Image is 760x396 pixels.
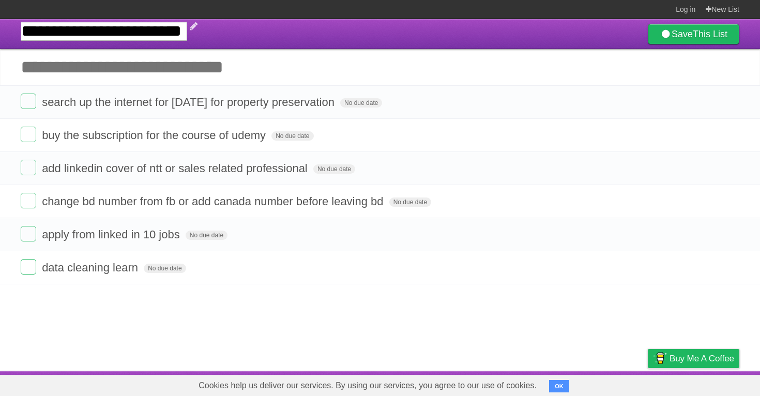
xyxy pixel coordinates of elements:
span: buy the subscription for the course of udemy [42,129,268,142]
span: apply from linked in 10 jobs [42,228,183,241]
a: Buy me a coffee [648,349,739,368]
img: Buy me a coffee [653,349,667,367]
button: OK [549,380,569,392]
a: Privacy [634,374,661,393]
a: Terms [599,374,622,393]
span: No due date [144,264,186,273]
span: No due date [313,164,355,174]
span: data cleaning learn [42,261,141,274]
label: Done [21,193,36,208]
b: This List [693,29,727,39]
span: change bd number from fb or add canada number before leaving bd [42,195,386,208]
span: Cookies help us deliver our services. By using our services, you agree to our use of cookies. [188,375,547,396]
span: Buy me a coffee [670,349,734,368]
label: Done [21,226,36,241]
span: add linkedin cover of ntt or sales related professional [42,162,310,175]
a: Developers [544,374,586,393]
span: No due date [271,131,313,141]
span: No due date [186,231,227,240]
label: Done [21,160,36,175]
label: Done [21,94,36,109]
label: Done [21,259,36,275]
span: No due date [340,98,382,108]
label: Done [21,127,36,142]
a: Suggest a feature [674,374,739,393]
a: About [510,374,532,393]
a: SaveThis List [648,24,739,44]
span: search up the internet for [DATE] for property preservation [42,96,337,109]
span: No due date [389,197,431,207]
